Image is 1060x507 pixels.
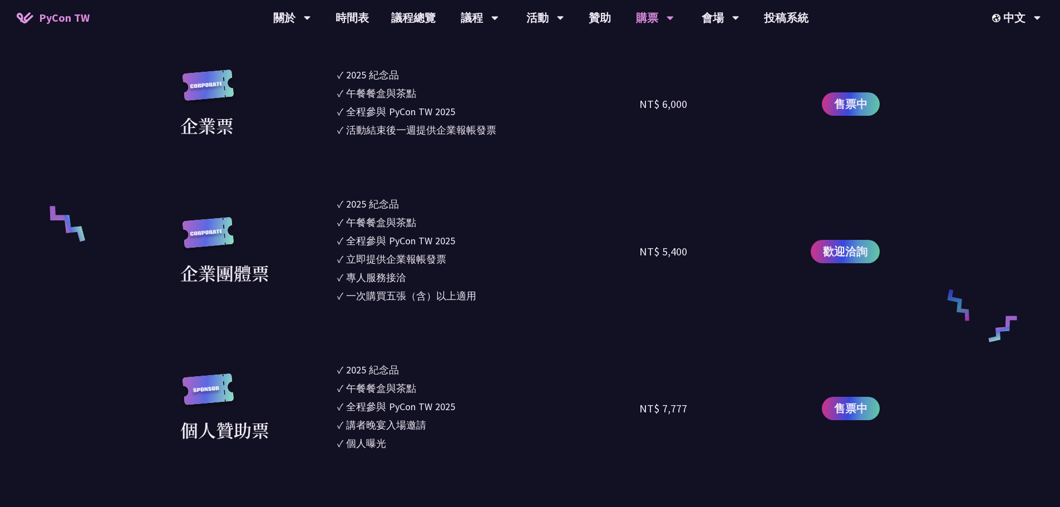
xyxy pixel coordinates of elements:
div: 2025 紀念品 [346,196,399,211]
div: 活動結束後一週提供企業報帳發票 [346,122,496,137]
span: 售票中 [834,400,867,417]
li: ✓ [337,362,640,377]
a: 歡迎洽詢 [811,240,880,263]
div: 企業票 [180,112,234,139]
li: ✓ [337,288,640,303]
img: Locale Icon [992,14,1003,22]
a: 售票中 [822,92,880,116]
div: 午餐餐盒與茶點 [346,215,416,230]
div: 全程參與 PyCon TW 2025 [346,104,455,119]
div: 個人曝光 [346,436,386,451]
div: 全程參與 PyCon TW 2025 [346,233,455,248]
li: ✓ [337,67,640,82]
span: PyCon TW [39,9,90,26]
li: ✓ [337,436,640,451]
div: 個人贊助票 [180,416,269,443]
li: ✓ [337,215,640,230]
a: 售票中 [822,397,880,420]
img: sponsor.43e6a3a.svg [180,373,236,416]
li: ✓ [337,381,640,396]
li: ✓ [337,417,640,432]
div: 2025 紀念品 [346,362,399,377]
div: 企業團體票 [180,259,269,286]
span: 售票中 [834,96,867,112]
img: corporate.a587c14.svg [180,70,236,112]
a: PyCon TW [6,4,101,32]
li: ✓ [337,104,640,119]
div: NT$ 5,400 [639,243,687,260]
span: 歡迎洽詢 [823,243,867,260]
div: 一次購買五張（含）以上適用 [346,288,476,303]
div: NT$ 6,000 [639,96,687,112]
li: ✓ [337,122,640,137]
div: 立即提供企業報帳發票 [346,252,446,267]
li: ✓ [337,233,640,248]
div: NT$ 7,777 [639,400,687,417]
li: ✓ [337,270,640,285]
div: 午餐餐盒與茶點 [346,86,416,101]
div: 午餐餐盒與茶點 [346,381,416,396]
div: 講者晚宴入場邀請 [346,417,426,432]
img: Home icon of PyCon TW 2025 [17,12,33,23]
li: ✓ [337,86,640,101]
li: ✓ [337,252,640,267]
li: ✓ [337,399,640,414]
div: 全程參與 PyCon TW 2025 [346,399,455,414]
li: ✓ [337,196,640,211]
div: 專人服務接洽 [346,270,406,285]
div: 2025 紀念品 [346,67,399,82]
img: corporate.a587c14.svg [180,217,236,260]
